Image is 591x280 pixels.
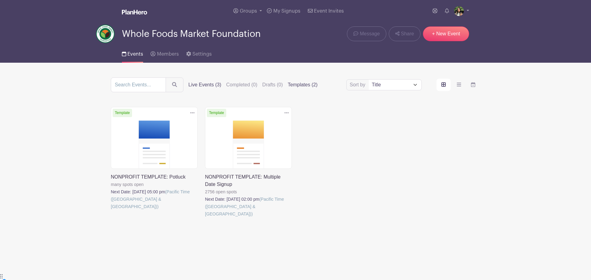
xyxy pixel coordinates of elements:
a: Members [151,43,179,63]
img: wfmf_primary_badge_4c.png [96,25,115,43]
span: Groups [240,9,257,14]
span: Event Invites [314,9,344,14]
a: Message [347,26,386,41]
div: filters [188,81,318,89]
input: Search Events... [111,77,166,92]
span: Share [401,30,414,37]
span: Members [157,52,179,57]
a: Events [122,43,143,63]
label: Live Events (3) [188,81,221,89]
span: Message [360,30,380,37]
a: Share [389,26,420,41]
span: Settings [192,52,212,57]
span: My Signups [273,9,300,14]
img: logo_white-6c42ec7e38ccf1d336a20a19083b03d10ae64f83f12c07503d8b9e83406b4c7d.svg [122,10,147,14]
img: mireya.jpg [454,6,464,16]
span: Template [207,109,226,117]
span: Events [127,52,143,57]
a: Settings [186,43,212,63]
a: + New Event [423,26,469,41]
label: Completed (0) [226,81,257,89]
label: Drafts (0) [262,81,283,89]
div: order and view [436,79,480,91]
label: Sort by [350,81,367,89]
span: Template [113,109,132,117]
label: Templates (2) [288,81,318,89]
span: Whole Foods Market Foundation [122,29,261,39]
